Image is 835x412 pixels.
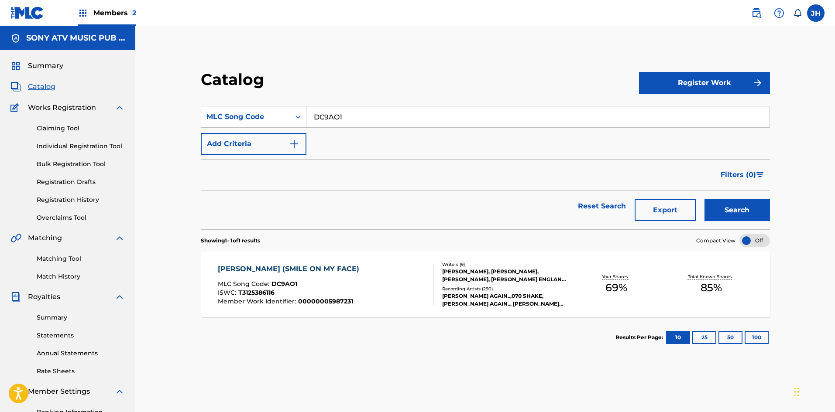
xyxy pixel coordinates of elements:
[10,7,44,19] img: MLC Logo
[10,61,63,71] a: SummarySummary
[28,82,55,92] span: Catalog
[37,331,125,340] a: Statements
[28,292,60,302] span: Royalties
[93,8,136,18] span: Members
[605,280,627,296] span: 69 %
[218,264,364,274] div: [PERSON_NAME] (SMILE ON MY FACE)
[37,254,125,263] a: Matching Tool
[28,102,96,113] span: Works Registration
[238,289,275,296] span: T3125386116
[28,61,63,71] span: Summary
[442,292,569,308] div: [PERSON_NAME] AGAIN..,070 SHAKE, [PERSON_NAME] AGAIN.., [PERSON_NAME] AGAIN.., [PERSON_NAME] AGAI...
[37,367,125,376] a: Rate Sheets
[745,331,769,344] button: 100
[442,261,569,268] div: Writers ( 9 )
[748,4,765,22] a: Public Search
[615,334,665,341] p: Results Per Page:
[37,160,125,169] a: Bulk Registration Tool
[721,170,756,180] span: Filters ( 0 )
[639,72,770,94] button: Register Work
[114,386,125,397] img: expand
[206,112,285,122] div: MLC Song Code
[10,82,55,92] a: CatalogCatalog
[298,297,353,305] span: 00000005987231
[289,139,299,149] img: 9d2ae6d4665cec9f34b9.svg
[26,33,125,43] h5: SONY ATV MUSIC PUB LLC
[442,268,569,283] div: [PERSON_NAME], [PERSON_NAME], [PERSON_NAME], [PERSON_NAME] ENGLAND, [PERSON_NAME] [PERSON_NAME] [...
[10,102,22,113] img: Works Registration
[114,292,125,302] img: expand
[201,252,770,317] a: [PERSON_NAME] (SMILE ON MY FACE)MLC Song Code:DC9AO1ISWC:T3125386116Member Work Identifier:000000...
[794,379,799,405] div: Drag
[114,233,125,243] img: expand
[811,273,835,344] iframe: Resource Center
[10,33,21,44] img: Accounts
[10,386,21,397] img: Member Settings
[28,386,90,397] span: Member Settings
[37,213,125,222] a: Overclaims Tool
[78,8,88,18] img: Top Rightsholders
[574,197,630,216] a: Reset Search
[132,9,136,17] span: 2
[704,199,770,221] button: Search
[201,133,306,155] button: Add Criteria
[10,292,21,302] img: Royalties
[201,237,260,245] p: Showing 1 - 1 of 1 results
[201,106,770,229] form: Search Form
[793,9,802,17] div: Notifications
[756,172,764,177] img: filter
[37,177,125,187] a: Registration Drafts
[218,280,271,288] span: MLC Song Code :
[751,8,762,18] img: search
[442,286,569,292] div: Recording Artists ( 290 )
[37,349,125,358] a: Annual Statements
[10,233,21,243] img: Matching
[753,78,763,88] img: f7272a7cc735f4ea7f67.svg
[718,331,742,344] button: 50
[37,142,125,151] a: Individual Registration Tool
[774,8,784,18] img: help
[791,370,835,412] iframe: Chat Widget
[688,273,735,280] p: Total Known Shares:
[715,164,770,186] button: Filters (0)
[602,273,631,280] p: Your Shares:
[807,4,825,22] div: User Menu
[701,280,722,296] span: 85 %
[770,4,788,22] div: Help
[218,289,238,296] span: ISWC :
[218,297,298,305] span: Member Work Identifier :
[10,82,21,92] img: Catalog
[114,102,125,113] img: expand
[635,199,696,221] button: Export
[28,233,62,243] span: Matching
[666,331,690,344] button: 10
[37,124,125,133] a: Claiming Tool
[37,195,125,204] a: Registration History
[201,70,268,89] h2: Catalog
[10,61,21,71] img: Summary
[692,331,716,344] button: 25
[37,272,125,281] a: Match History
[271,280,297,288] span: DC9AO1
[37,313,125,322] a: Summary
[696,237,735,245] span: Compact View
